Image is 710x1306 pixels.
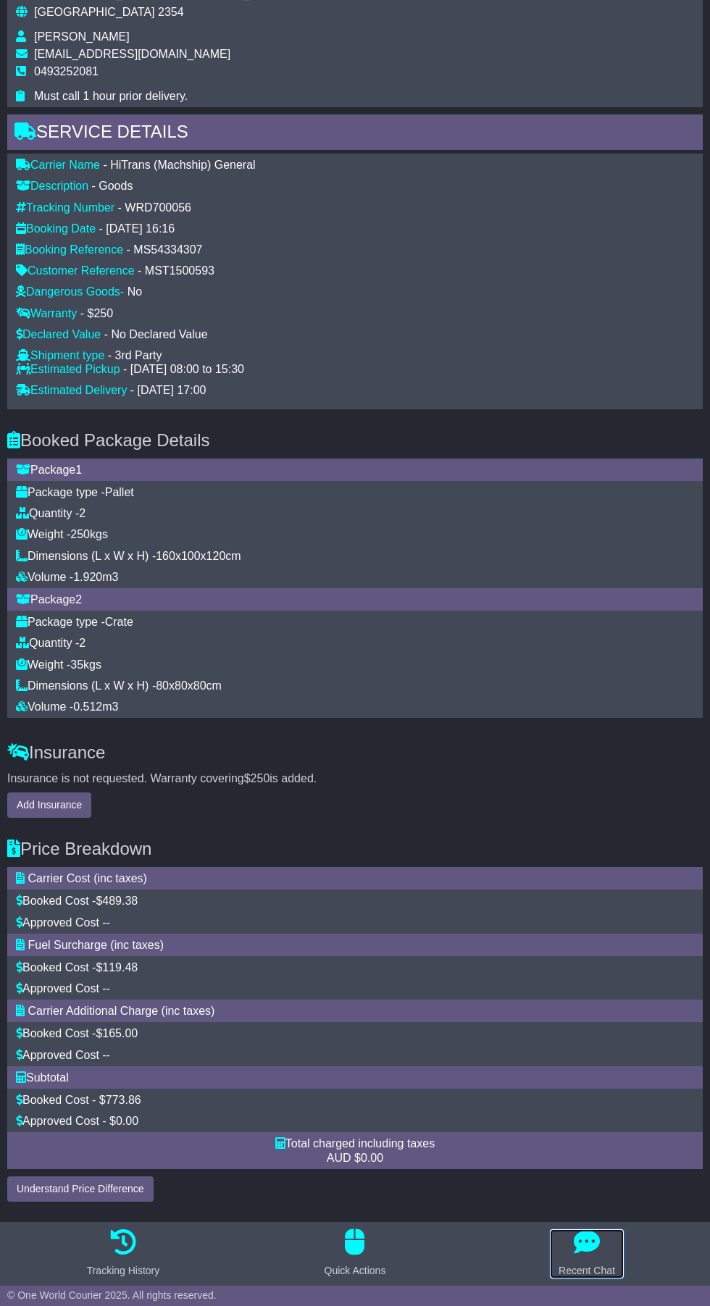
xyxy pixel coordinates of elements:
[80,306,84,320] span: -
[73,700,102,713] span: 0.512
[145,264,214,277] div: MST1500593
[7,771,703,785] div: Insurance is not requested. Warranty covering is added.
[244,772,270,784] span: $250
[16,264,135,277] div: Customer Reference
[16,201,114,214] div: Tracking Number
[316,1229,395,1278] button: Quick Actions
[34,6,155,18] span: [GEOGRAPHIC_DATA]
[138,264,141,277] span: -
[16,506,694,520] div: Quantity -
[16,570,694,584] div: Volume - m3
[16,894,694,908] div: Booked Cost -
[110,939,164,951] span: (inc taxes)
[162,1005,215,1017] span: (inc taxes)
[156,679,169,692] span: 80
[156,550,175,562] span: 160
[7,114,703,154] div: Service Details
[34,30,130,43] span: [PERSON_NAME]
[16,1048,694,1062] div: Approved Cost -
[7,743,703,762] h3: Insurance
[91,179,95,193] span: -
[361,1152,383,1164] span: 0.00
[103,158,106,172] span: -
[16,1151,694,1165] div: AUD $
[16,658,694,671] div: Weight - kgs
[130,383,134,397] span: -
[87,1263,160,1278] div: Tracking History
[78,1229,169,1278] button: Tracking History
[16,981,694,995] div: Approved Cost -
[181,550,201,562] span: 100
[79,637,85,649] span: 2
[193,679,206,692] span: 80
[79,507,85,519] span: 2
[106,982,110,995] span: -
[34,65,99,78] span: 0493252081
[123,362,127,376] span: -
[9,463,701,477] div: Package
[7,431,703,450] h3: Booked Package Details
[28,1005,158,1017] span: Carrier Additional Charge
[16,615,694,629] div: Package type -
[16,362,120,376] div: Estimated Pickup
[34,90,188,102] span: Must call 1 hour prior delivery.
[28,872,90,884] span: Carrier Cost
[105,616,133,628] span: Crate
[158,6,184,18] span: 2354
[130,362,244,376] div: [DATE] 08:00 to 15:30
[128,285,142,298] span: No
[550,1229,624,1278] button: Recent Chat
[7,840,703,858] h3: Price Breakdown
[96,961,138,974] span: $119.48
[110,158,255,172] div: HiTrans (Machship) General
[99,222,103,235] span: -
[16,348,104,362] div: Shipment type
[16,485,694,499] div: Package type -
[16,222,96,235] div: Booking Date
[96,895,138,907] span: $489.38
[34,48,230,60] span: [EMAIL_ADDRESS][DOMAIN_NAME]
[16,1026,694,1040] div: Booked Cost -
[16,679,694,692] div: Dimensions (L x W x H) - x x cm
[106,222,175,235] div: [DATE] 16:16
[75,464,82,476] span: 1
[104,327,108,341] span: -
[9,593,701,606] div: Package
[16,549,694,563] div: Dimensions (L x W x H) - x x cm
[93,872,147,884] span: (inc taxes)
[127,243,130,256] span: -
[175,679,188,692] span: 80
[120,285,124,298] span: -
[16,916,694,929] div: Approved Cost -
[16,960,694,974] div: Booked Cost -
[7,1066,703,1089] div: Subtotal
[16,243,123,256] div: Booking Reference
[16,1114,694,1128] div: Approved Cost - $
[73,571,102,583] span: 1.920
[7,1176,154,1202] button: Understand Price Difference
[133,243,202,256] div: MS54334307
[325,1263,386,1278] div: Quick Actions
[106,1049,110,1061] span: -
[125,201,191,214] div: WRD700056
[7,792,91,818] button: Add Insurance
[16,700,694,713] div: Volume - m3
[138,383,206,397] div: [DATE] 17:00
[7,1289,217,1301] span: © One World Courier 2025. All rights reserved.
[16,306,77,320] div: Warranty
[106,916,110,929] span: -
[105,486,134,498] span: Pallet
[16,285,124,298] div: Dangerous Goods
[118,201,122,214] span: -
[70,658,83,671] span: 35
[16,327,101,341] div: Declared Value
[16,1093,694,1107] div: Booked Cost - $
[16,158,100,172] div: Carrier Name
[16,636,694,650] div: Quantity -
[116,1115,138,1127] span: 0.00
[99,179,133,193] div: Goods
[70,528,90,540] span: 250
[106,1094,141,1106] span: 773.86
[28,939,106,951] span: Fuel Surcharge
[96,1027,138,1039] span: $165.00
